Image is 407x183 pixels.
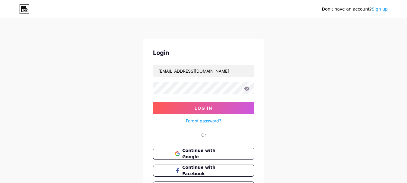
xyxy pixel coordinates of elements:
[186,118,221,124] a: Forgot password?
[153,165,254,177] button: Continue with Facebook
[195,106,212,111] span: Log In
[182,147,232,160] span: Continue with Google
[153,148,254,160] button: Continue with Google
[153,65,254,77] input: Username
[153,48,254,57] div: Login
[153,102,254,114] button: Log In
[201,132,206,138] div: Or
[372,7,388,11] a: Sign up
[182,164,232,177] span: Continue with Facebook
[322,6,388,12] div: Don't have an account?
